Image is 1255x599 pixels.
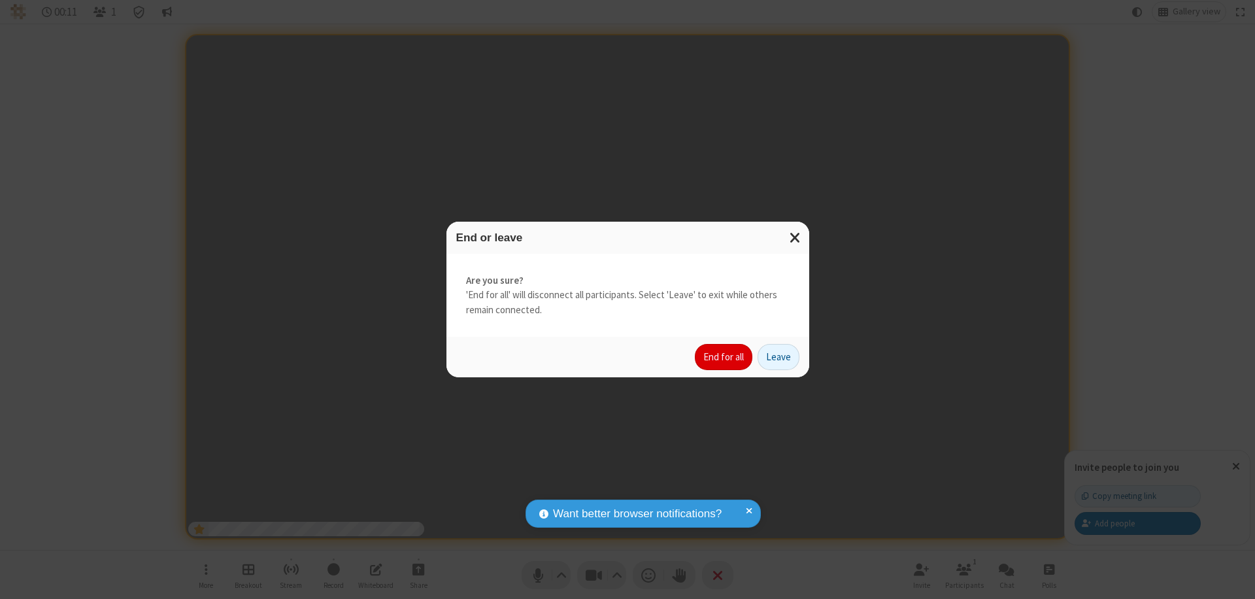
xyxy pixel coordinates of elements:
strong: Are you sure? [466,273,790,288]
button: Close modal [782,222,809,254]
span: Want better browser notifications? [553,505,722,522]
div: 'End for all' will disconnect all participants. Select 'Leave' to exit while others remain connec... [446,254,809,337]
button: Leave [758,344,799,370]
button: End for all [695,344,752,370]
h3: End or leave [456,231,799,244]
